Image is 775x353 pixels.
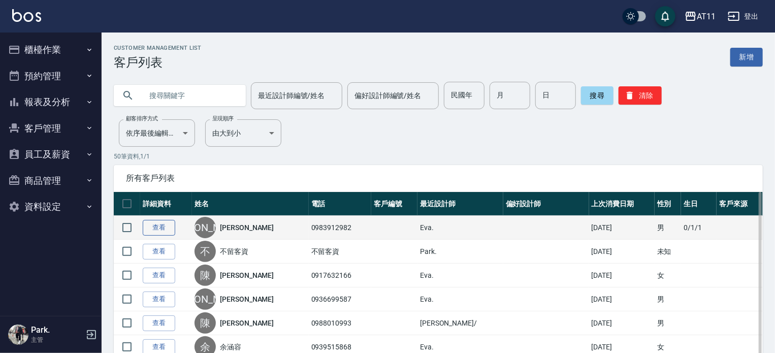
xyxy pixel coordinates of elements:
[220,294,274,304] a: [PERSON_NAME]
[309,216,372,240] td: 0983912982
[730,48,763,67] a: 新增
[724,7,763,26] button: 登出
[143,292,175,307] a: 查看
[195,265,216,286] div: 陳
[417,311,503,335] td: [PERSON_NAME]/
[220,342,241,352] a: 余涵容
[4,89,98,115] button: 報表及分析
[142,82,238,109] input: 搜尋關鍵字
[655,240,681,264] td: 未知
[589,192,655,216] th: 上次消費日期
[195,217,216,238] div: [PERSON_NAME]
[4,168,98,194] button: 商品管理
[143,315,175,331] a: 查看
[309,311,372,335] td: 0988010993
[655,6,675,26] button: save
[220,246,248,256] a: 不留客資
[589,287,655,311] td: [DATE]
[205,119,281,147] div: 由大到小
[619,86,662,105] button: 清除
[655,311,681,335] td: 男
[589,216,655,240] td: [DATE]
[220,270,274,280] a: [PERSON_NAME]
[119,119,195,147] div: 依序最後編輯時間
[192,192,309,216] th: 姓名
[655,192,681,216] th: 性別
[143,244,175,260] a: 查看
[8,325,28,345] img: Person
[681,192,717,216] th: 生日
[143,268,175,283] a: 查看
[371,192,417,216] th: 客戶編號
[114,45,202,51] h2: Customer Management List
[12,9,41,22] img: Logo
[655,264,681,287] td: 女
[4,194,98,220] button: 資料設定
[140,192,192,216] th: 詳細資料
[309,287,372,311] td: 0936699587
[4,141,98,168] button: 員工及薪資
[220,222,274,233] a: [PERSON_NAME]
[195,288,216,310] div: [PERSON_NAME]
[589,311,655,335] td: [DATE]
[309,240,372,264] td: 不留客資
[212,115,234,122] label: 呈現順序
[581,86,613,105] button: 搜尋
[309,192,372,216] th: 電話
[589,240,655,264] td: [DATE]
[195,241,216,262] div: 不
[655,287,681,311] td: 男
[31,335,83,344] p: 主管
[195,312,216,334] div: 陳
[309,264,372,287] td: 0917632166
[681,216,717,240] td: 0/1/1
[4,115,98,142] button: 客戶管理
[4,63,98,89] button: 預約管理
[417,216,503,240] td: Eva.
[655,216,681,240] td: 男
[126,173,751,183] span: 所有客戶列表
[417,264,503,287] td: Eva.
[681,6,720,27] button: AT11
[31,325,83,335] h5: Park.
[417,287,503,311] td: Eva.
[126,115,158,122] label: 顧客排序方式
[697,10,716,23] div: AT11
[114,152,763,161] p: 50 筆資料, 1 / 1
[417,192,503,216] th: 最近設計師
[143,220,175,236] a: 查看
[589,264,655,287] td: [DATE]
[220,318,274,328] a: [PERSON_NAME]
[4,37,98,63] button: 櫃檯作業
[717,192,763,216] th: 客戶來源
[503,192,589,216] th: 偏好設計師
[114,55,202,70] h3: 客戶列表
[417,240,503,264] td: Park.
